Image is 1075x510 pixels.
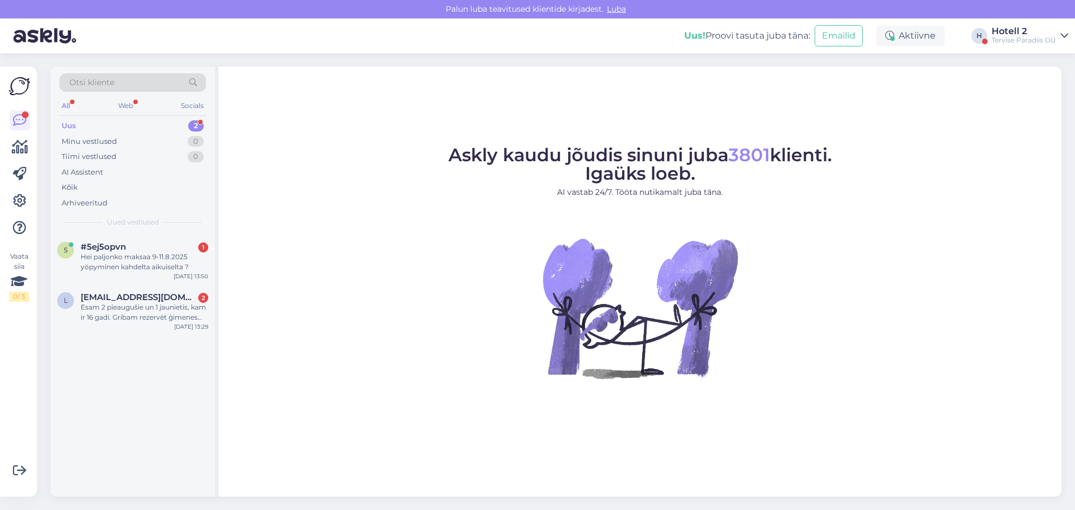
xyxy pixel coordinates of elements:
[81,252,208,272] div: Hei paljonko maksaa 9-11.8.2025 yöpyminen kahdelta aikuiselta ?
[198,242,208,252] div: 1
[81,292,197,302] span: lasma.druva@inbox.lv
[9,292,29,302] div: 0 / 3
[9,76,30,97] img: Askly Logo
[992,27,1056,36] div: Hotell 2
[179,99,206,113] div: Socials
[188,120,204,132] div: 2
[728,144,770,166] span: 3801
[174,272,208,280] div: [DATE] 13:50
[62,136,117,147] div: Minu vestlused
[174,322,208,331] div: [DATE] 13:29
[971,28,987,44] div: H
[64,296,68,305] span: l
[62,120,76,132] div: Uus
[62,151,116,162] div: Tiimi vestlused
[188,151,204,162] div: 0
[62,167,103,178] div: AI Assistent
[116,99,135,113] div: Web
[81,242,126,252] span: #5ej5opvn
[59,99,72,113] div: All
[107,217,159,227] span: Uued vestlused
[876,26,945,46] div: Aktiivne
[684,29,810,43] div: Proovi tasuta juba täna:
[69,77,114,88] span: Otsi kliente
[448,186,832,198] p: AI vastab 24/7. Tööta nutikamalt juba täna.
[9,251,29,302] div: Vaata siia
[198,293,208,303] div: 2
[992,27,1068,45] a: Hotell 2Tervise Paradiis OÜ
[64,246,68,254] span: 5
[81,302,208,322] div: Esam 2 pieaugušie un 1 jaunietis, kam ir 16 gadi. Gribam rezervēt ģimenes paketi.
[539,207,741,409] img: No Chat active
[992,36,1056,45] div: Tervise Paradiis OÜ
[62,198,107,209] div: Arhiveeritud
[62,182,78,193] div: Kõik
[815,25,863,46] button: Emailid
[604,4,629,14] span: Luba
[188,136,204,147] div: 0
[684,30,705,41] b: Uus!
[448,144,832,184] span: Askly kaudu jõudis sinuni juba klienti. Igaüks loeb.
